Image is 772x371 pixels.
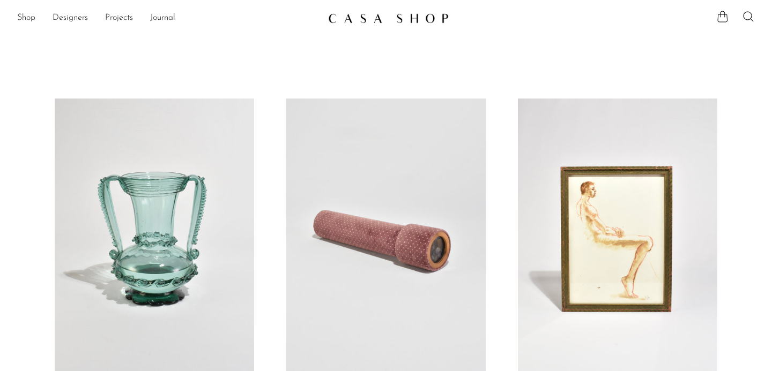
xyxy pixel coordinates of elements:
[150,11,175,25] a: Journal
[17,11,35,25] a: Shop
[105,11,133,25] a: Projects
[17,9,320,27] ul: NEW HEADER MENU
[17,9,320,27] nav: Desktop navigation
[53,11,88,25] a: Designers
